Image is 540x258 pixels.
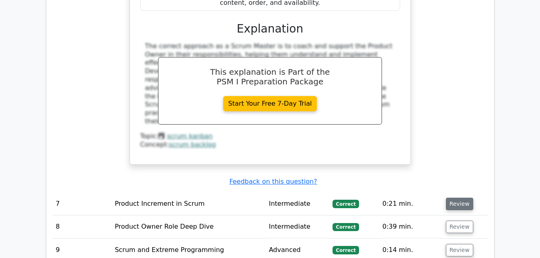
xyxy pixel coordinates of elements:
td: 7 [53,192,112,215]
td: Intermediate [266,192,330,215]
a: Start Your Free 7-Day Trial [223,96,317,111]
td: 8 [53,215,112,238]
a: scrum kanban [167,132,213,140]
a: Feedback on this question? [229,178,317,185]
button: Review [446,244,473,256]
td: Product Increment in Scrum [111,192,265,215]
td: 0:39 min. [379,215,443,238]
a: scrum backlog [169,141,216,148]
button: Review [446,221,473,233]
div: The correct approach as a Scrum Master is to coach and support the Product Owner in their respons... [145,42,395,126]
span: Correct [333,223,359,231]
div: Concept: [140,141,400,149]
div: Topic: [140,132,400,141]
span: Correct [333,246,359,254]
span: Correct [333,200,359,208]
button: Review [446,198,473,210]
h3: Explanation [145,22,395,36]
td: Product Owner Role Deep Dive [111,215,265,238]
td: 0:21 min. [379,192,443,215]
td: Intermediate [266,215,330,238]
